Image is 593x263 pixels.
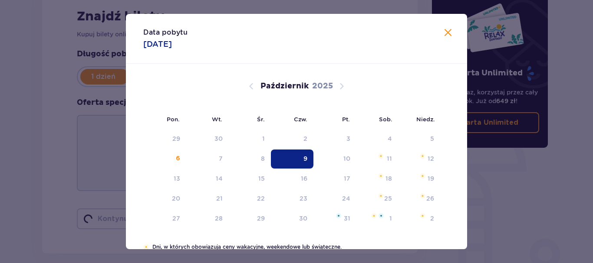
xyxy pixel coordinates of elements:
td: Data niedostępna. niedziela, 5 października 2025 [398,130,440,149]
td: Data niedostępna. poniedziałek, 6 października 2025 [143,149,186,169]
button: Poprzedni miesiąc [246,81,257,91]
td: Data niedostępna. niedziela, 19 października 2025 [398,169,440,188]
div: 20 [172,194,180,203]
div: 24 [342,194,350,203]
div: 12 [428,154,434,163]
td: Data niedostępna. sobota, 25 października 2025 [356,189,399,208]
td: Data niedostępna. wtorek, 7 października 2025 [186,149,229,169]
td: Data niedostępna. czwartek, 2 października 2025 [271,130,314,149]
td: Data niedostępna. czwartek, 23 października 2025 [271,189,314,208]
td: Data niedostępna. wtorek, 21 października 2025 [186,189,229,208]
td: Data niedostępna. sobota, 4 października 2025 [356,130,399,149]
img: Pomarańczowa gwiazdka [378,153,384,159]
img: Pomarańczowa gwiazdka [420,173,425,179]
td: Data niedostępna. niedziela, 12 października 2025 [398,149,440,169]
td: Data niedostępna. środa, 8 października 2025 [229,149,271,169]
div: 11 [387,154,392,163]
img: Pomarańczowa gwiazdka [420,153,425,159]
td: Data niedostępna. wtorek, 14 października 2025 [186,169,229,188]
td: Data niedostępna. środa, 22 października 2025 [229,189,271,208]
td: Data niedostępna. czwartek, 16 października 2025 [271,169,314,188]
td: Data niedostępna. piątek, 3 października 2025 [313,130,356,149]
small: Wt. [212,116,222,123]
small: Śr. [257,116,265,123]
img: Pomarańczowa gwiazdka [378,173,384,179]
div: 27 [172,214,180,223]
td: Data niedostępna. poniedziałek, 20 października 2025 [143,189,186,208]
img: Pomarańczowa gwiazdka [420,193,425,198]
p: Październik [260,81,309,91]
div: 8 [261,154,265,163]
div: 16 [301,174,307,183]
p: [DATE] [143,39,172,49]
p: 2025 [312,81,333,91]
div: 3 [346,134,350,143]
div: 21 [216,194,223,203]
div: 30 [214,134,223,143]
small: Niedz. [416,116,435,123]
small: Pon. [167,116,180,123]
td: Data niedostępna. sobota, 11 października 2025 [356,149,399,169]
td: Data niedostępna. piątek, 24 października 2025 [313,189,356,208]
div: 19 [428,174,434,183]
div: 29 [172,134,180,143]
div: 30 [299,214,307,223]
td: Data niedostępna. piątek, 17 października 2025 [313,169,356,188]
div: 17 [344,174,350,183]
td: Data niedostępna. poniedziałek, 13 października 2025 [143,169,186,188]
td: Data niedostępna. środa, 29 października 2025 [229,209,271,228]
td: Data niedostępna. środa, 1 października 2025 [229,130,271,149]
td: Data niedostępna. poniedziałek, 27 października 2025 [143,209,186,228]
img: Niebieska gwiazdka [336,213,341,218]
td: Data niedostępna. poniedziałek, 29 września 2025 [143,130,186,149]
div: 25 [384,194,392,203]
td: Data niedostępna. piątek, 31 października 2025 [313,209,356,228]
div: 29 [257,214,265,223]
div: 5 [430,134,434,143]
p: Data pobytu [143,28,188,37]
td: Data niedostępna. czwartek, 30 października 2025 [271,209,314,228]
td: Data niedostępna. sobota, 18 października 2025 [356,169,399,188]
button: Następny miesiąc [336,81,347,91]
td: Data niedostępna. niedziela, 26 października 2025 [398,189,440,208]
div: 15 [258,174,265,183]
div: 31 [344,214,350,223]
div: 9 [303,154,307,163]
div: 22 [257,194,265,203]
div: 18 [385,174,392,183]
td: Data niedostępna. sobota, 1 listopada 2025 [356,209,399,228]
p: Dni, w których obowiązują ceny wakacyjne, weekendowe lub świąteczne. [152,243,450,251]
div: 2 [303,134,307,143]
div: 14 [216,174,223,183]
td: Data niedostępna. środa, 15 października 2025 [229,169,271,188]
td: Data niedostępna. wtorek, 30 września 2025 [186,130,229,149]
div: 7 [219,154,223,163]
div: 2 [430,214,434,223]
img: Niebieska gwiazdka [379,213,384,218]
img: Pomarańczowa gwiazdka [420,213,425,218]
button: Zamknij [443,28,453,39]
div: 26 [426,194,434,203]
div: 1 [389,214,392,223]
div: 28 [215,214,223,223]
div: 1 [262,134,265,143]
div: 4 [388,134,392,143]
img: Pomarańczowa gwiazdka [143,244,149,250]
div: 6 [176,154,180,163]
small: Pt. [342,116,350,123]
img: Pomarańczowa gwiazdka [371,213,377,218]
small: Sob. [379,116,392,123]
div: 10 [343,154,350,163]
td: Data niedostępna. piątek, 10 października 2025 [313,149,356,169]
div: 13 [174,174,180,183]
td: Data zaznaczona. czwartek, 9 października 2025 [271,149,314,169]
div: 23 [300,194,307,203]
td: Data niedostępna. wtorek, 28 października 2025 [186,209,229,228]
td: Data niedostępna. niedziela, 2 listopada 2025 [398,209,440,228]
small: Czw. [294,116,307,123]
img: Pomarańczowa gwiazdka [378,193,384,198]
